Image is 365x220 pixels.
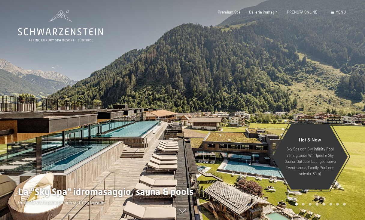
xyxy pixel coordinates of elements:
div: Carousel Page 1 (Current Slide) [295,203,298,206]
span: Consenso marketing* [124,124,170,130]
a: PRENOTA ONLINE [287,10,318,14]
div: Carousel Pagination [293,203,346,206]
p: Sky Spa con Sky infinity Pool 23m, grande Whirlpool e Sky Sauna, Outdoor Lounge, nuova Event saun... [284,146,336,177]
div: Carousel Page 8 [343,203,346,206]
span: Menu [336,10,346,14]
span: Hot & New [299,137,321,142]
div: Carousel Page 6 [330,203,332,206]
a: Galleria immagini [249,10,278,14]
div: Carousel Page 5 [323,203,325,206]
div: Carousel Page 7 [336,203,339,206]
div: Carousel Page 2 [302,203,305,206]
div: Carousel Page 4 [316,203,318,206]
a: Hot & New Sky Spa con Sky infinity Pool 23m, grande Whirlpool e Sky Sauna, Outdoor Lounge, nuova ... [272,124,348,190]
div: Carousel Page 3 [309,203,312,206]
a: Premium Spa [218,10,241,14]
